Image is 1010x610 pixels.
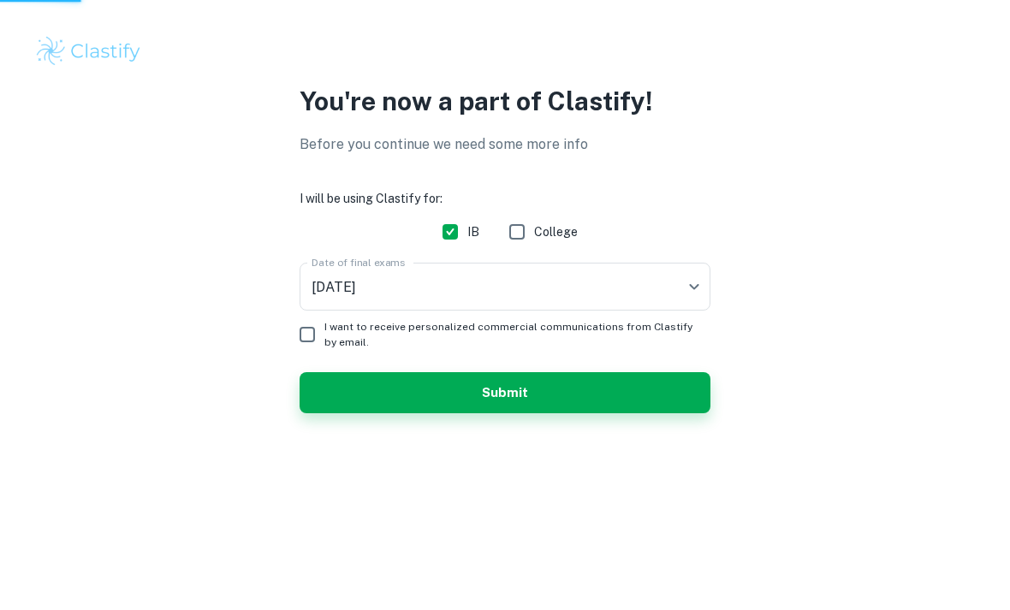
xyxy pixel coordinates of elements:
[300,189,710,208] h6: I will be using Clastify for:
[300,82,710,121] p: You're now a part of Clastify!
[34,34,143,68] img: Clastify logo
[300,372,710,413] button: Submit
[324,319,697,350] span: I want to receive personalized commercial communications from Clastify by email.
[300,134,710,155] p: Before you continue we need some more info
[34,34,976,68] a: Clastify logo
[300,263,710,311] div: [DATE]
[534,222,578,241] span: College
[467,222,479,241] span: IB
[312,255,405,269] label: Date of final exams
